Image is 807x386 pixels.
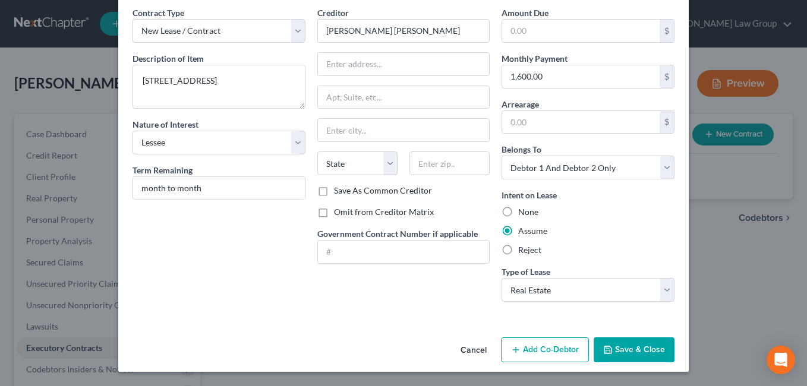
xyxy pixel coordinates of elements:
[133,118,198,131] label: Nature of Interest
[502,98,539,110] label: Arrearage
[518,206,538,218] label: None
[660,111,674,134] div: $
[133,7,184,19] label: Contract Type
[502,52,568,65] label: Monthly Payment
[317,8,349,18] span: Creditor
[660,20,674,42] div: $
[767,346,795,374] div: Open Intercom Messenger
[318,119,490,141] input: Enter city...
[334,185,432,197] label: Save As Common Creditor
[317,227,478,240] label: Government Contract Number if applicable
[318,53,490,75] input: Enter address...
[594,337,674,362] button: Save & Close
[502,7,548,19] label: Amount Due
[318,241,490,263] input: #
[518,225,547,237] label: Assume
[502,144,541,154] span: Belongs To
[133,164,193,176] label: Term Remaining
[133,53,204,64] span: Description of Item
[133,177,305,200] input: --
[451,338,496,362] button: Cancel
[502,111,660,134] input: 0.00
[334,206,434,218] label: Omit from Creditor Matrix
[502,20,660,42] input: 0.00
[318,86,490,109] input: Apt, Suite, etc...
[518,244,541,256] label: Reject
[317,19,490,43] input: Search creditor by name...
[502,189,557,201] label: Intent on Lease
[502,65,660,88] input: 0.00
[409,151,490,175] input: Enter zip..
[502,267,550,277] span: Type of Lease
[660,65,674,88] div: $
[501,337,589,362] button: Add Co-Debtor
